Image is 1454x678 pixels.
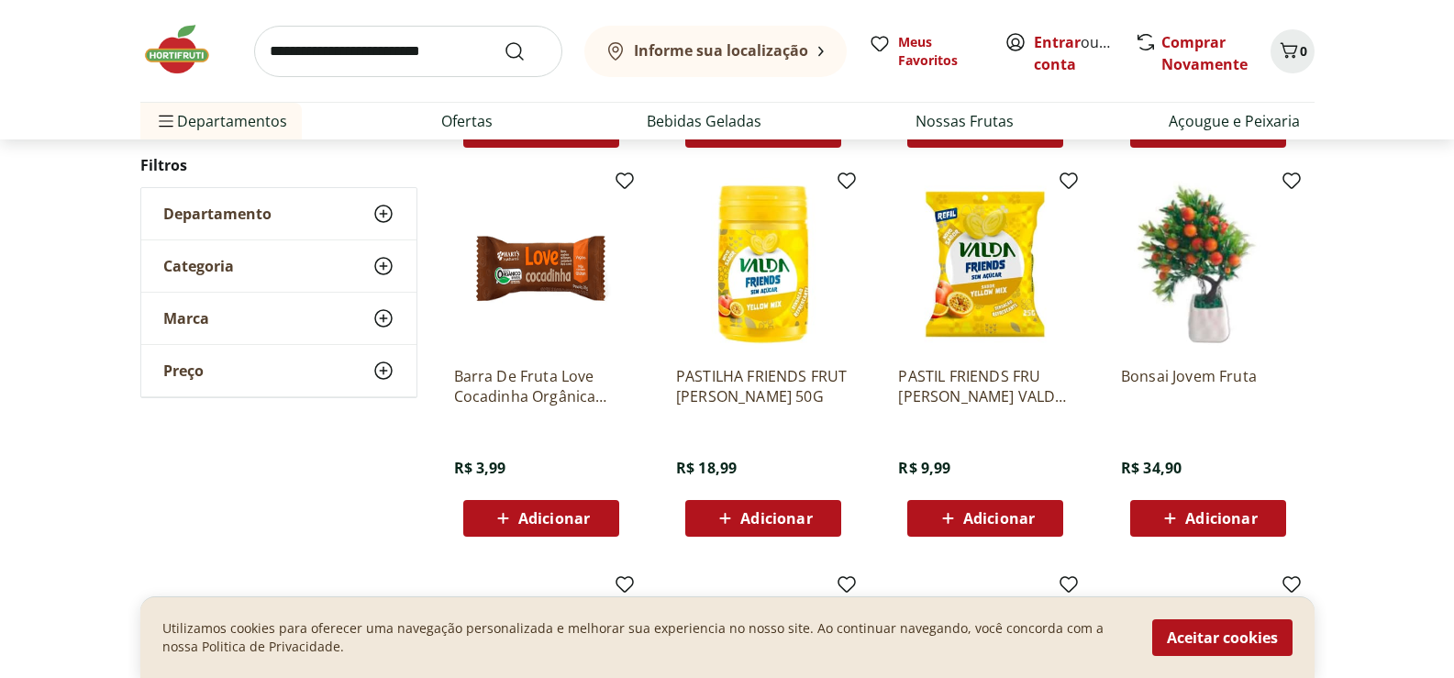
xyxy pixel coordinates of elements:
[1121,177,1295,351] img: Bonsai Jovem Fruta
[441,110,493,132] a: Ofertas
[1271,29,1315,73] button: Carrinho
[163,257,234,275] span: Categoria
[155,99,177,143] button: Menu
[898,177,1072,351] img: PASTIL FRIENDS FRU AMAR SACHE VALDA 25G
[907,500,1063,537] button: Adicionar
[916,110,1014,132] a: Nossas Frutas
[1034,32,1135,74] a: Criar conta
[1034,31,1115,75] span: ou
[1169,110,1300,132] a: Açougue e Peixaria
[647,110,761,132] a: Bebidas Geladas
[155,99,287,143] span: Departamentos
[869,33,982,70] a: Meus Favoritos
[163,361,204,380] span: Preço
[162,619,1130,656] p: Utilizamos cookies para oferecer uma navegação personalizada e melhorar sua experiencia no nosso ...
[898,33,982,70] span: Meus Favoritos
[454,366,628,406] a: Barra De Fruta Love Cocadinha Orgânica [PERSON_NAME] 25g
[898,458,950,478] span: R$ 9,99
[685,500,841,537] button: Adicionar
[254,26,562,77] input: search
[463,500,619,537] button: Adicionar
[141,345,416,396] button: Preço
[454,458,506,478] span: R$ 3,99
[634,40,808,61] b: Informe sua localização
[676,458,737,478] span: R$ 18,99
[1152,619,1293,656] button: Aceitar cookies
[1130,500,1286,537] button: Adicionar
[584,26,847,77] button: Informe sua localização
[518,511,590,526] span: Adicionar
[141,240,416,292] button: Categoria
[454,177,628,351] img: Barra De Fruta Love Cocadinha Orgânica Hart's 25g
[141,293,416,344] button: Marca
[140,147,417,183] h2: Filtros
[676,177,850,351] img: PASTILHA FRIENDS FRUT AMAR VALDA 50G
[898,366,1072,406] a: PASTIL FRIENDS FRU [PERSON_NAME] VALDA 25G
[1161,32,1248,74] a: Comprar Novamente
[1300,42,1307,60] span: 0
[141,188,416,239] button: Departamento
[1034,32,1081,52] a: Entrar
[963,511,1035,526] span: Adicionar
[1121,458,1182,478] span: R$ 34,90
[140,22,232,77] img: Hortifruti
[676,366,850,406] a: PASTILHA FRIENDS FRUT [PERSON_NAME] 50G
[163,205,272,223] span: Departamento
[740,511,812,526] span: Adicionar
[163,309,209,328] span: Marca
[1185,511,1257,526] span: Adicionar
[504,40,548,62] button: Submit Search
[1121,366,1295,406] a: Bonsai Jovem Fruta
